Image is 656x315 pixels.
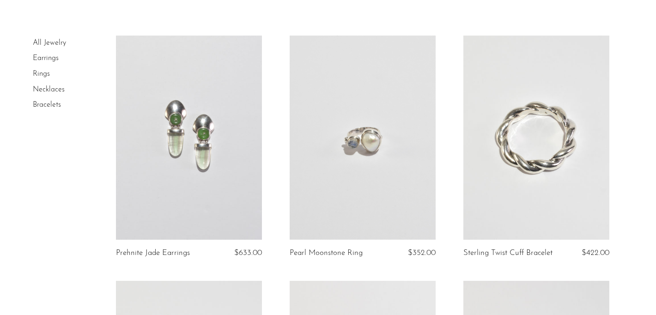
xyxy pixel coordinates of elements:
span: $633.00 [234,249,262,257]
a: Pearl Moonstone Ring [290,249,363,257]
a: Rings [33,70,50,78]
span: $422.00 [582,249,609,257]
span: $352.00 [408,249,436,257]
a: Bracelets [33,101,61,109]
a: Sterling Twist Cuff Bracelet [463,249,553,257]
a: Necklaces [33,86,65,93]
a: Earrings [33,55,59,62]
a: Prehnite Jade Earrings [116,249,190,257]
a: All Jewelry [33,39,66,47]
